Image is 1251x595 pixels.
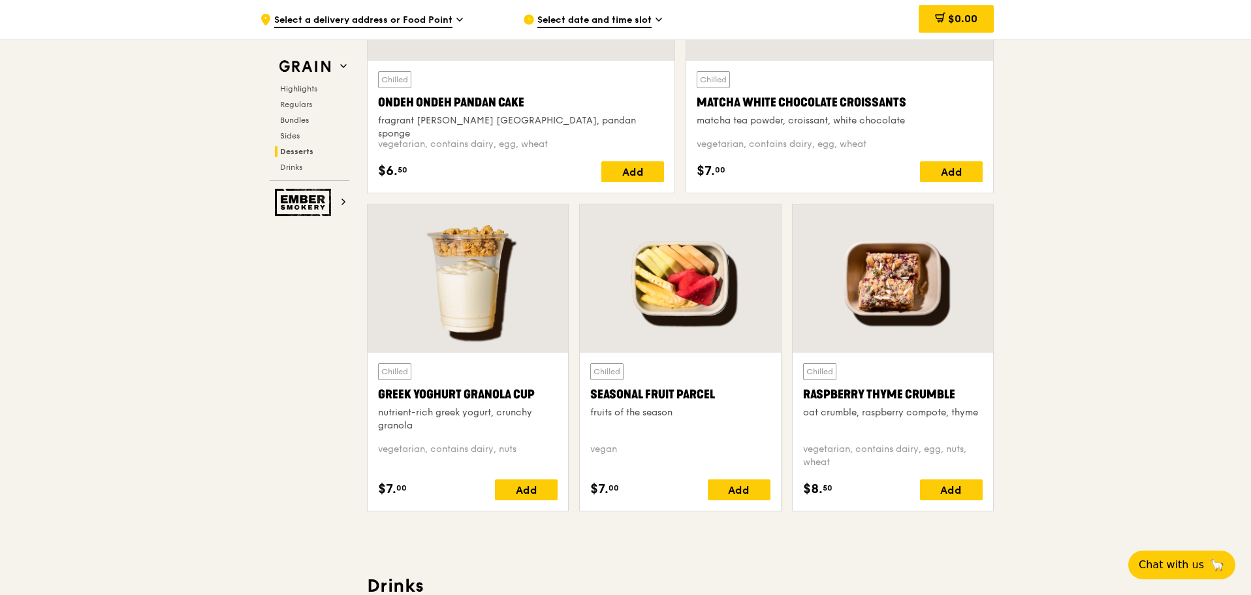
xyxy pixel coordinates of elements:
[398,165,407,175] span: 50
[396,483,407,493] span: 00
[920,479,983,500] div: Add
[280,163,302,172] span: Drinks
[378,406,558,432] div: nutrient-rich greek yogurt, crunchy granola
[378,138,664,151] div: vegetarian, contains dairy, egg, wheat
[378,71,411,88] div: Chilled
[280,100,312,109] span: Regulars
[275,55,335,78] img: Grain web logo
[823,483,832,493] span: 50
[803,479,823,499] span: $8.
[1139,557,1204,573] span: Chat with us
[803,363,836,380] div: Chilled
[378,93,664,112] div: Ondeh Ondeh Pandan Cake
[537,14,652,28] span: Select date and time slot
[280,147,313,156] span: Desserts
[590,406,770,419] div: fruits of the season
[495,479,558,500] div: Add
[697,114,983,127] div: matcha tea powder, croissant, white chocolate
[609,483,619,493] span: 00
[697,93,983,112] div: Matcha White Chocolate Croissants
[948,12,977,25] span: $0.00
[590,385,770,404] div: Seasonal Fruit Parcel
[274,14,452,28] span: Select a delivery address or Food Point
[275,189,335,216] img: Ember Smokery web logo
[378,443,558,469] div: vegetarian, contains dairy, nuts
[378,385,558,404] div: Greek Yoghurt Granola Cup
[590,443,770,469] div: vegan
[378,363,411,380] div: Chilled
[280,116,309,125] span: Bundles
[378,114,664,140] div: fragrant [PERSON_NAME] [GEOGRAPHIC_DATA], pandan sponge
[590,479,609,499] span: $7.
[803,385,983,404] div: Raspberry Thyme Crumble
[378,161,398,181] span: $6.
[601,161,664,182] div: Add
[590,363,624,380] div: Chilled
[697,71,730,88] div: Chilled
[803,406,983,419] div: oat crumble, raspberry compote, thyme
[715,165,725,175] span: 00
[708,479,770,500] div: Add
[803,443,983,469] div: vegetarian, contains dairy, egg, nuts, wheat
[697,161,715,181] span: $7.
[1128,551,1235,579] button: Chat with us🦙
[280,131,300,140] span: Sides
[697,138,983,151] div: vegetarian, contains dairy, egg, wheat
[1209,557,1225,573] span: 🦙
[920,161,983,182] div: Add
[280,84,317,93] span: Highlights
[378,479,396,499] span: $7.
